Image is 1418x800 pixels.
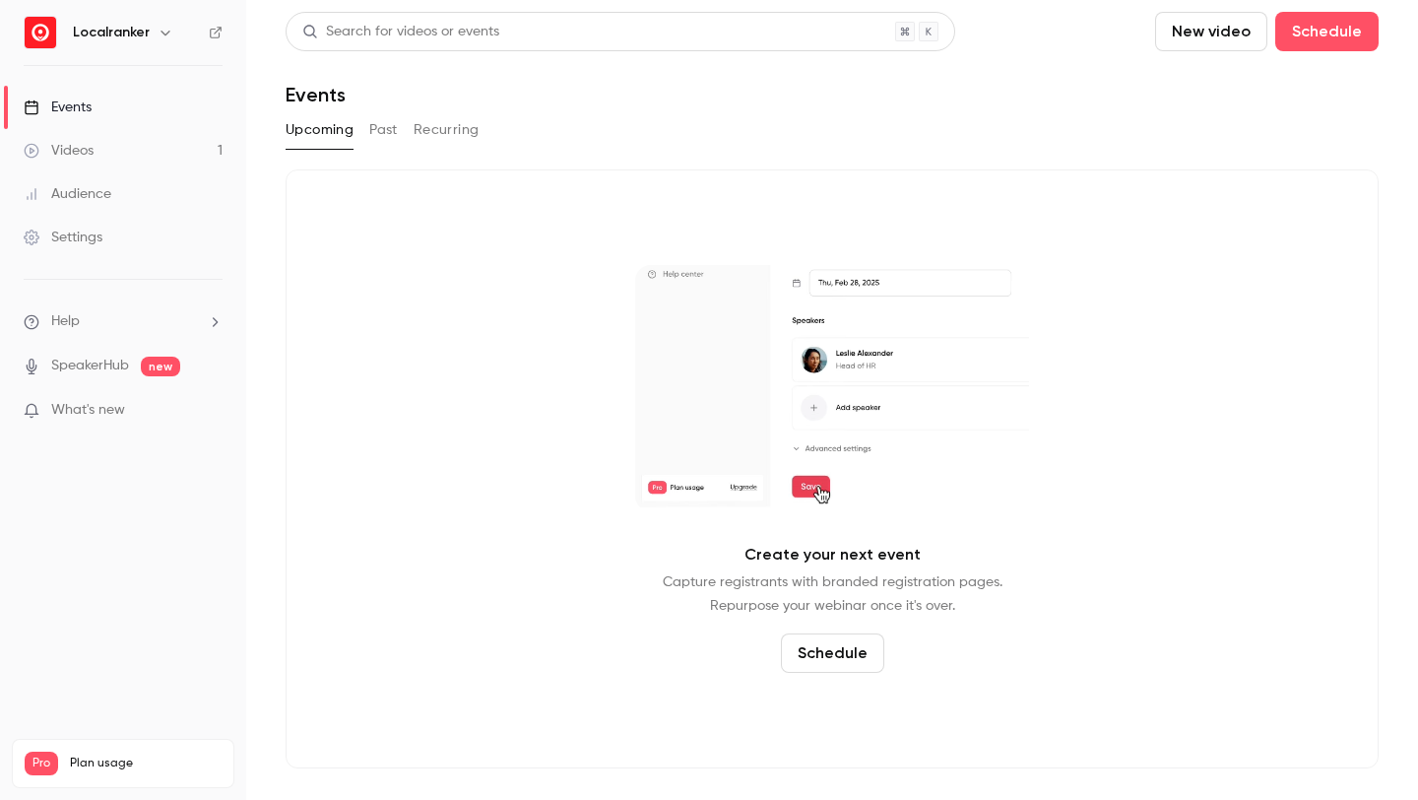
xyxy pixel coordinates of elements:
h1: Events [286,83,346,106]
span: Plan usage [70,756,222,771]
p: Create your next event [744,543,921,567]
div: Settings [24,228,102,247]
button: New video [1155,12,1267,51]
h6: Localranker [73,23,150,42]
span: What's new [51,400,125,421]
div: Videos [24,141,94,161]
div: Audience [24,184,111,204]
li: help-dropdown-opener [24,311,223,332]
span: new [141,357,180,376]
span: Pro [25,752,58,775]
button: Past [369,114,398,146]
div: Search for videos or events [302,22,499,42]
button: Recurring [414,114,480,146]
a: SpeakerHub [51,356,129,376]
button: Upcoming [286,114,354,146]
button: Schedule [781,633,884,673]
img: Localranker [25,17,56,48]
span: Help [51,311,80,332]
p: Capture registrants with branded registration pages. Repurpose your webinar once it's over. [663,570,1002,618]
div: Events [24,98,92,117]
button: Schedule [1275,12,1379,51]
